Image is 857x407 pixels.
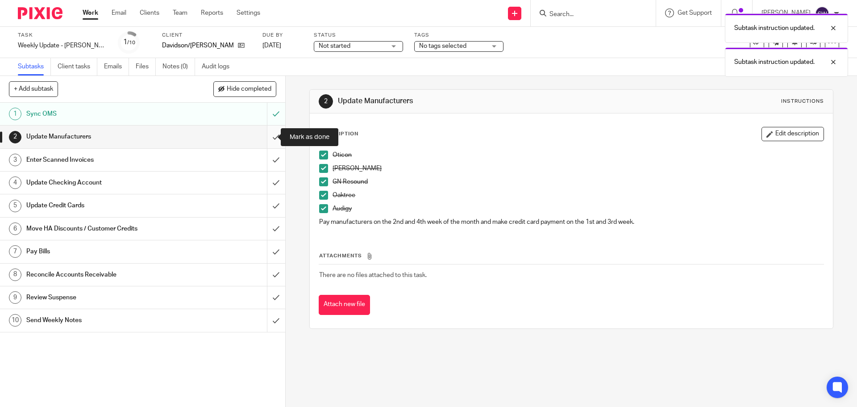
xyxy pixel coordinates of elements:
[333,191,823,200] p: Oaktree
[9,291,21,304] div: 9
[734,24,815,33] p: Subtask instruction updated.
[26,153,181,167] h1: Enter Scanned Invoices
[319,130,358,138] p: Description
[9,222,21,235] div: 6
[9,81,58,97] button: + Add subtask
[319,253,362,258] span: Attachments
[213,81,276,97] button: Hide completed
[112,8,126,17] a: Email
[333,151,823,159] p: Oticon
[162,41,233,50] p: Davidson/[PERSON_NAME]
[333,204,823,213] p: Audigy
[162,58,195,76] a: Notes (0)
[26,245,181,258] h1: Pay Bills
[26,107,181,121] h1: Sync OMS
[201,8,223,17] a: Reports
[127,40,135,45] small: /10
[815,6,829,21] img: svg%3E
[9,314,21,327] div: 10
[18,58,51,76] a: Subtasks
[314,32,403,39] label: Status
[26,314,181,327] h1: Send Weekly Notes
[9,245,21,258] div: 7
[26,291,181,304] h1: Review Suspense
[162,32,251,39] label: Client
[319,295,370,315] button: Attach new file
[9,131,21,143] div: 2
[333,177,823,186] p: GN Resound
[202,58,236,76] a: Audit logs
[262,32,303,39] label: Due by
[136,58,156,76] a: Files
[26,199,181,212] h1: Update Credit Cards
[140,8,159,17] a: Clients
[104,58,129,76] a: Emails
[414,32,503,39] label: Tags
[58,58,97,76] a: Client tasks
[18,41,107,50] div: Weekly Update - Davidson-Calkins
[9,108,21,120] div: 1
[9,269,21,281] div: 8
[26,176,181,189] h1: Update Checking Account
[18,7,62,19] img: Pixie
[319,94,333,109] div: 2
[734,58,815,67] p: Subtask instruction updated.
[338,97,591,106] h1: Update Manufacturers
[18,32,107,39] label: Task
[26,130,181,143] h1: Update Manufacturers
[123,37,135,47] div: 1
[262,42,281,49] span: [DATE]
[419,43,466,49] span: No tags selected
[319,43,350,49] span: Not started
[26,268,181,281] h1: Reconcile Accounts Receivable
[761,127,824,141] button: Edit description
[26,222,181,235] h1: Move HA Discounts / Customer Credits
[781,98,824,105] div: Instructions
[18,41,107,50] div: Weekly Update - [PERSON_NAME]
[9,200,21,212] div: 5
[333,164,823,173] p: [PERSON_NAME]
[83,8,98,17] a: Work
[319,272,427,278] span: There are no files attached to this task.
[173,8,187,17] a: Team
[227,86,271,93] span: Hide completed
[319,218,823,227] p: Pay manufacturers on the 2nd and 4th week of the month and make credit card payment on the 1st an...
[9,176,21,189] div: 4
[9,154,21,166] div: 3
[237,8,260,17] a: Settings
